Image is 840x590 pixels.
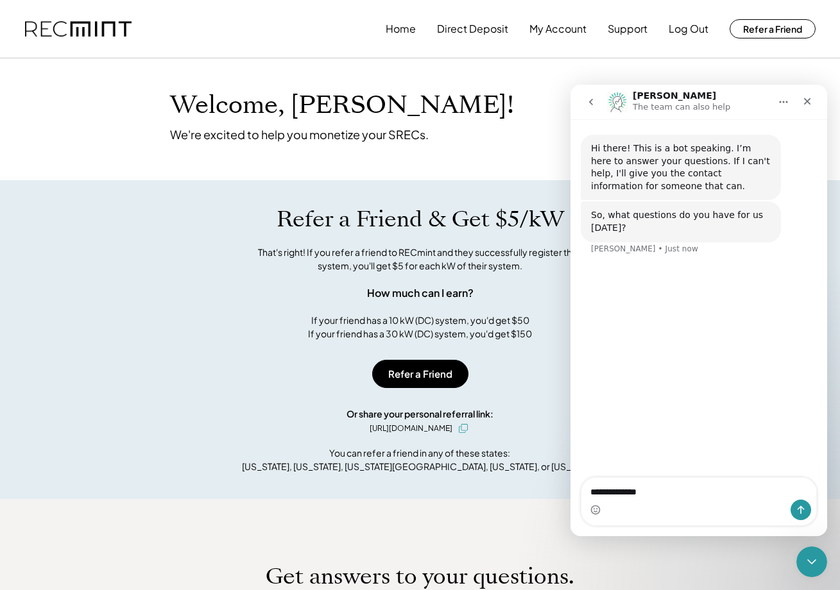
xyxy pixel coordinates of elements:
[277,206,564,233] h1: Refer a Friend & Get $5/kW
[170,90,514,121] h1: Welcome, [PERSON_NAME]!
[669,16,708,42] button: Log Out
[529,16,587,42] button: My Account
[170,127,429,142] div: We're excited to help you monetize your SRECs.
[730,19,816,38] button: Refer a Friend
[242,446,599,473] div: You can refer a friend in any of these states: [US_STATE], [US_STATE], [US_STATE][GEOGRAPHIC_DATA...
[437,16,508,42] button: Direct Deposit
[308,314,532,341] div: If your friend has a 10 kW (DC) system, you'd get $50 If your friend has a 30 kW (DC) system, you...
[266,563,574,590] h1: Get answers to your questions.
[386,16,416,42] button: Home
[796,546,827,577] iframe: Intercom live chat
[25,21,132,37] img: recmint-logotype%403x.png
[347,407,493,421] div: Or share your personal referral link:
[570,85,827,536] iframe: Intercom live chat
[367,285,474,301] div: How much can I earn?
[456,421,471,436] button: click to copy
[244,246,597,273] div: That's right! If you refer a friend to RECmint and they successfully register their system, you'l...
[608,16,647,42] button: Support
[372,360,468,388] button: Refer a Friend
[370,423,452,434] div: [URL][DOMAIN_NAME]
